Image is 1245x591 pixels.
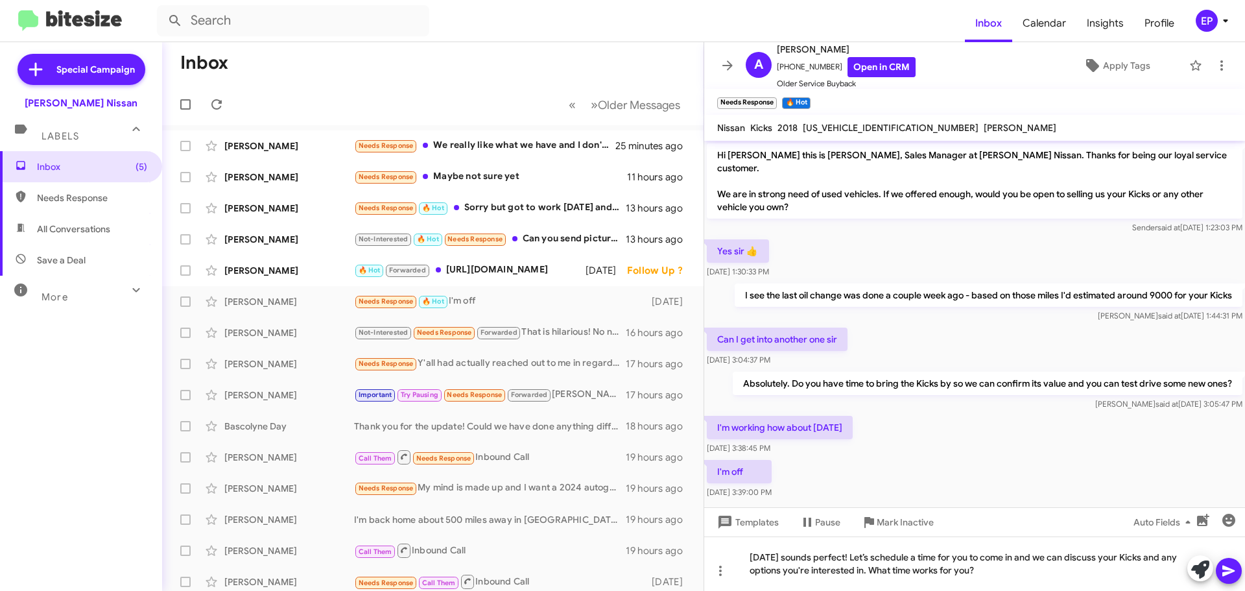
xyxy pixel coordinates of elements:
button: Next [583,91,688,118]
span: [DATE] 1:30:33 PM [707,267,769,276]
p: I'm working how about [DATE] [707,416,853,439]
span: 🔥 Hot [422,204,444,212]
span: Needs Response [37,191,147,204]
span: Call Them [359,454,392,463]
div: Sorry but got to work [DATE] and half day [DATE] [354,200,626,215]
button: Previous [561,91,584,118]
a: Profile [1134,5,1185,42]
span: Needs Response [359,173,414,181]
div: I'm back home about 500 miles away in [GEOGRAPHIC_DATA]. My family talked me out of it especially... [354,513,626,526]
span: Needs Response [359,484,414,492]
small: Needs Response [717,97,777,109]
span: Needs Response [359,359,414,368]
div: 18 hours ago [626,420,693,433]
span: [DATE] 3:39:00 PM [707,487,772,497]
button: Pause [789,511,851,534]
span: said at [1157,223,1180,232]
span: Sender [DATE] 1:23:03 PM [1132,223,1242,232]
p: I'm off [707,460,772,483]
div: Follow Up ? [627,264,693,277]
span: Apply Tags [1103,54,1150,77]
span: Labels [41,130,79,142]
div: [PERSON_NAME] Nissan [25,97,137,110]
div: [PERSON_NAME] [224,264,354,277]
div: Can you send pictures first? [354,232,626,247]
span: Save a Deal [37,254,86,267]
span: Special Campaign [56,63,135,76]
div: 25 minutes ago [615,139,693,152]
button: Mark Inactive [851,511,944,534]
nav: Page navigation example [562,91,688,118]
div: 17 hours ago [626,357,693,370]
span: Auto Fields [1133,511,1196,534]
span: said at [1156,399,1178,409]
div: 16 hours ago [626,326,693,339]
button: Templates [704,511,789,534]
div: [PERSON_NAME] [224,139,354,152]
div: I'm off [354,294,645,309]
div: Inbound Call [354,449,626,465]
span: [PERSON_NAME] [984,122,1056,134]
div: Thank you for the update! Could we have done anything differently to earn your business? Was it j... [354,420,626,433]
div: Y'all had actually reached out to me in regards to buying my vehicle [354,356,626,371]
button: Apply Tags [1050,54,1183,77]
p: Yes sir 👍 [707,239,769,263]
span: [PERSON_NAME] [777,42,916,57]
span: Inbox [37,160,147,173]
span: Call Them [359,548,392,556]
span: Kicks [750,122,772,134]
p: Can I get into another one sir [707,328,848,351]
span: Call Them [422,579,456,587]
span: Nissan [717,122,745,134]
span: 🔥 Hot [417,235,439,243]
div: [DATE] sounds perfect! Let’s schedule a time for you to come in and we can discuss your Kicks and... [704,537,1245,591]
span: Forwarded [508,389,551,402]
h1: Inbox [180,53,228,73]
span: [DATE] 3:38:45 PM [707,443,770,453]
p: Absolutely. Do you have time to bring the Kicks by so we can confirm its value and you can test d... [733,372,1242,395]
span: Needs Response [359,204,414,212]
div: [DATE] [586,264,627,277]
span: Pause [815,511,840,534]
div: [PERSON_NAME] [224,544,354,557]
div: [PERSON_NAME] [224,202,354,215]
span: Mark Inactive [877,511,934,534]
div: Bascolyne Day [224,420,354,433]
span: 🔥 Hot [422,297,444,306]
div: [PERSON_NAME] [224,233,354,246]
span: 🔥 Hot [359,266,381,274]
div: [DATE] [645,575,693,588]
div: 13 hours ago [626,233,693,246]
span: [PERSON_NAME] [DATE] 1:44:31 PM [1098,311,1242,320]
span: said at [1158,311,1181,320]
a: Open in CRM [848,57,916,77]
span: Forwarded [477,327,520,339]
span: Templates [715,511,779,534]
div: [PERSON_NAME] [224,451,354,464]
p: I see the last oil change was done a couple week ago - based on those miles I'd estimated around ... [735,283,1242,307]
span: Try Pausing [401,391,438,399]
div: [URL][DOMAIN_NAME] [354,263,586,278]
span: [DATE] 3:04:37 PM [707,355,770,365]
span: (5) [136,160,147,173]
div: Inbound Call [354,573,645,590]
div: EP [1196,10,1218,32]
div: [PERSON_NAME] [224,575,354,588]
div: 11 hours ago [627,171,693,184]
small: 🔥 Hot [782,97,810,109]
span: Not-Interested [359,328,409,337]
p: Hi [PERSON_NAME] this is [PERSON_NAME], Sales Manager at [PERSON_NAME] Nissan. Thanks for being o... [707,143,1242,219]
span: [US_VEHICLE_IDENTIFICATION_NUMBER] [803,122,978,134]
div: We really like what we have and I don't believe that we can both benefit from a trade in. The onl... [354,138,615,153]
div: That is hilarious! No need it was just somebody trying to be funny. I took it as that as well. Th... [354,325,626,340]
div: [PERSON_NAME] [224,357,354,370]
span: Needs Response [416,454,471,463]
span: [PHONE_NUMBER] [777,57,916,77]
span: Older Messages [598,98,680,112]
div: [PERSON_NAME] [224,482,354,495]
div: 19 hours ago [626,451,693,464]
div: [PERSON_NAME] [224,326,354,339]
span: Needs Response [447,235,503,243]
div: My mind is made up and I want a 2024 autograph blk on black low mileage. If I was younger it woul... [354,481,626,496]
